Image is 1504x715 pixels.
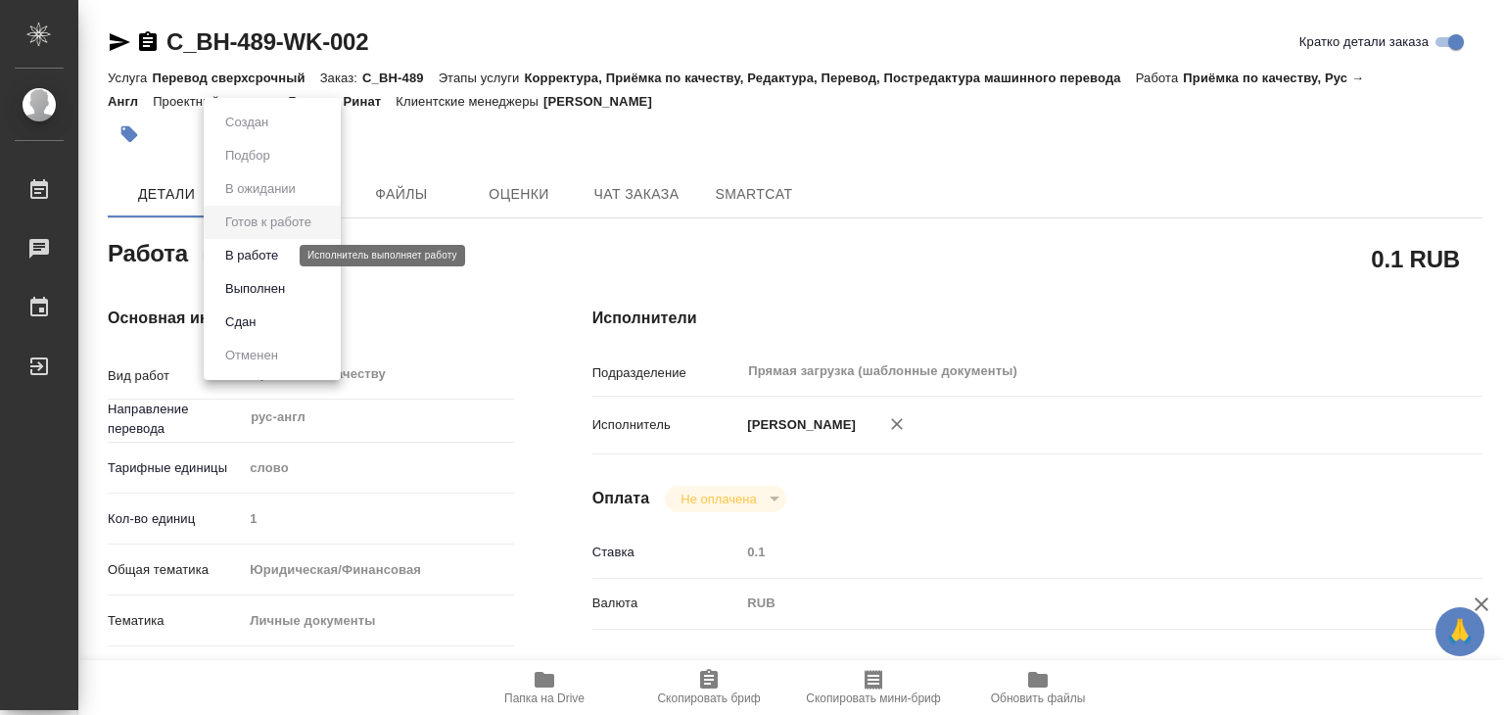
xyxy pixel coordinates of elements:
[219,278,291,300] button: Выполнен
[219,145,276,167] button: Подбор
[219,112,274,133] button: Создан
[219,345,284,366] button: Отменен
[219,178,302,200] button: В ожидании
[219,212,317,233] button: Готов к работе
[219,311,261,333] button: Сдан
[219,245,284,266] button: В работе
